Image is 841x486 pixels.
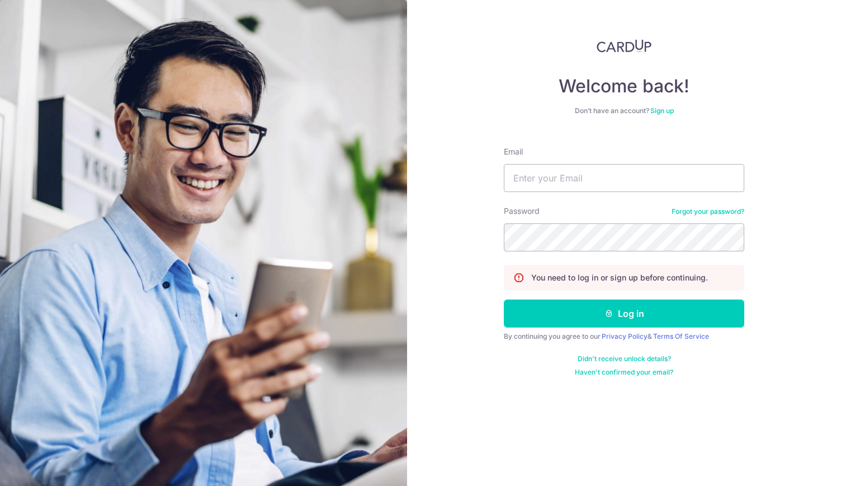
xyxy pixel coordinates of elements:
label: Password [504,205,540,217]
a: Haven't confirmed your email? [575,368,673,377]
a: Terms Of Service [653,332,709,340]
img: CardUp Logo [597,39,651,53]
a: Didn't receive unlock details? [578,354,671,363]
div: By continuing you agree to our & [504,332,744,341]
button: Log in [504,300,744,328]
input: Enter your Email [504,164,744,192]
a: Privacy Policy [602,332,648,340]
a: Forgot your password? [672,207,744,216]
label: Email [504,146,523,157]
div: Don’t have an account? [504,106,744,115]
h4: Welcome back! [504,75,744,97]
a: Sign up [650,106,674,115]
p: You need to log in or sign up before continuing. [531,272,708,283]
